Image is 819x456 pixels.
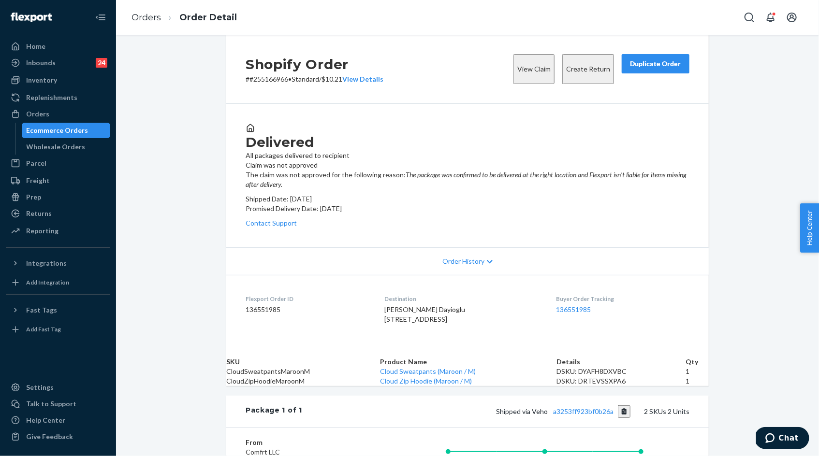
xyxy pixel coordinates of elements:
header: Claim was not approved [246,160,689,170]
div: Settings [26,383,54,392]
th: Product Name [380,357,557,367]
ol: breadcrumbs [124,3,245,32]
button: View Details [342,74,383,84]
a: Parcel [6,156,110,171]
button: Open notifications [761,8,780,27]
img: Flexport logo [11,13,52,22]
div: Add Fast Tag [26,325,61,333]
a: Order Detail [179,12,237,23]
div: Freight [26,176,50,185]
a: Orders [6,106,110,122]
div: Integrations [26,258,67,268]
div: DSKU: DRTEVSSXPA6 [556,376,686,386]
button: Integrations [6,256,110,271]
div: Give Feedback [26,432,73,442]
button: Close Navigation [91,8,110,27]
div: Parcel [26,158,46,168]
a: Add Integration [6,275,110,290]
p: Promised Delivery Date: [DATE] [246,204,689,214]
button: Fast Tags [6,302,110,318]
p: Shipped Date: [DATE] [246,194,689,204]
a: Settings [6,380,110,395]
button: Give Feedback [6,429,110,444]
div: 2 SKUs 2 Units [302,405,689,418]
p: # #255166966 / $10.21 [246,74,383,84]
div: Prep [26,192,41,202]
iframe: Opens a widget where you can chat to one of our agents [756,427,809,451]
div: Inventory [26,75,57,85]
td: 1 [686,376,709,386]
a: Help Center [6,413,110,428]
th: Details [556,357,686,367]
div: Home [26,42,45,51]
button: Open account menu [782,8,802,27]
h2: Shopify Order [246,54,383,74]
button: Copy tracking number [618,405,631,418]
a: Freight [6,173,110,188]
p: The claim was not approved for the following reason: [246,170,689,189]
span: • [288,75,292,83]
dt: From [246,438,361,447]
div: DSKU: DYAFH8DXVBC [556,367,686,376]
div: Talk to Support [26,399,76,409]
span: [PERSON_NAME] Dayioglu [STREET_ADDRESS] [384,305,465,323]
td: 1 [686,367,709,376]
th: SKU [226,357,380,367]
a: Add Fast Tag [6,322,110,337]
span: Shipped via Veho [497,407,631,415]
div: All packages delivered to recipient [246,133,689,160]
dt: Buyer Order Tracking [556,295,689,303]
div: Replenishments [26,93,77,102]
a: Inbounds24 [6,55,110,71]
div: 24 [96,58,107,68]
a: Prep [6,189,110,205]
th: Qty [686,357,709,367]
a: Cloud Sweatpants (Maroon / M) [380,367,476,375]
span: Standard [292,75,319,83]
div: Duplicate Order [630,59,681,69]
div: Wholesale Orders [27,142,86,152]
div: Help Center [26,415,65,425]
button: Help Center [800,203,819,253]
button: Open Search Box [740,8,759,27]
div: Add Integration [26,278,69,286]
dd: 136551985 [246,305,369,314]
a: Wholesale Orders [22,139,111,155]
a: a3253ff923bf0b26a [554,407,614,415]
a: Orders [132,12,161,23]
span: Order History [442,256,484,266]
a: Ecommerce Orders [22,123,111,138]
button: Talk to Support [6,396,110,412]
div: Orders [26,109,49,119]
a: Reporting [6,223,110,239]
div: Fast Tags [26,305,57,315]
div: Ecommerce Orders [27,126,88,135]
h3: Delivered [246,133,689,151]
a: Returns [6,206,110,221]
td: CloudSweatpantsMaroonM [226,367,380,376]
button: Create Return [562,54,614,84]
div: Inbounds [26,58,56,68]
a: Replenishments [6,90,110,105]
dt: Destination [384,295,541,303]
a: 136551985 [556,305,591,313]
button: Duplicate Order [622,54,689,73]
em: The package was confirmed to be delivered at the right location and Flexport isn't liable for ite... [246,171,687,188]
div: Returns [26,209,52,218]
dt: Flexport Order ID [246,295,369,303]
div: Package 1 of 1 [246,405,302,418]
a: Cloud Zip Hoodie (Maroon / M) [380,377,472,385]
td: CloudZipHoodieMaroonM [226,376,380,386]
a: Inventory [6,72,110,88]
div: Reporting [26,226,58,236]
button: View Claim [513,54,555,84]
a: Contact Support [246,219,297,227]
a: Home [6,39,110,54]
